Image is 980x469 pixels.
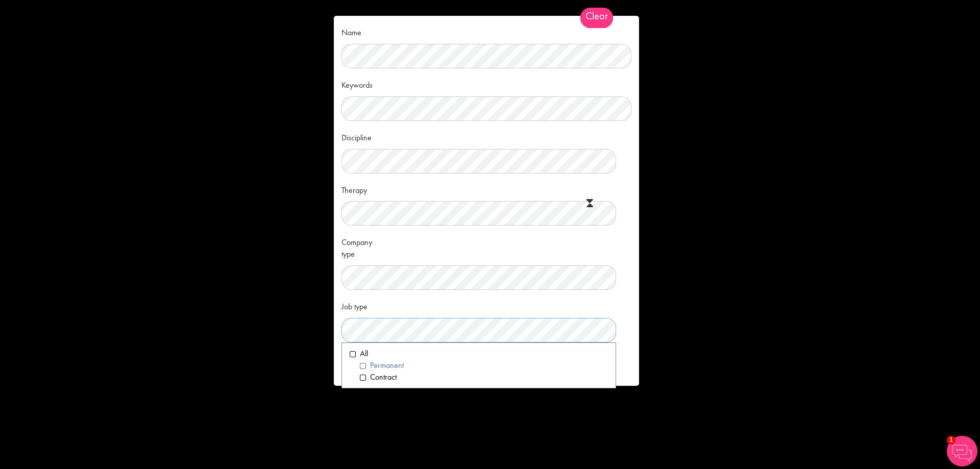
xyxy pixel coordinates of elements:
[360,372,608,383] li: Contract
[360,360,608,372] li: Permanent
[580,8,613,28] span: Clear
[341,23,385,39] label: Name
[947,436,977,466] img: Chatbot
[341,181,385,196] label: Therapy
[341,76,385,91] label: Keywords
[947,436,955,445] span: 1
[341,129,385,144] label: Discipline
[341,233,385,260] label: Company type
[350,348,608,360] li: All
[341,298,385,313] label: Job type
